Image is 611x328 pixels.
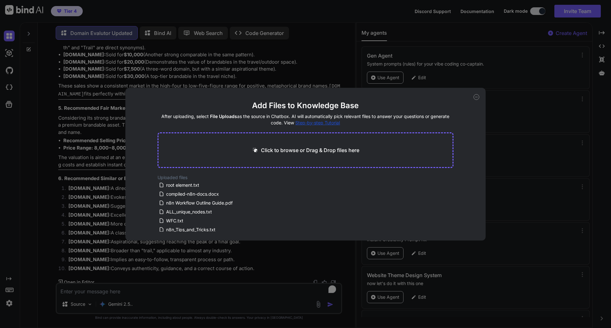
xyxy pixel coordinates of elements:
span: n8n_Tips_and_Tricks.txt [165,226,216,234]
span: n8n Workflow Outline Guide.pdf [165,199,233,207]
h2: Uploaded files [158,174,454,181]
span: ALL_unique_nodes.txt [165,208,213,216]
h4: After uploading, select as the source in Chatbox. AI will automatically pick relevant files to an... [158,113,454,126]
span: compiled-n8n-docs.docx [165,190,220,198]
span: WFC.txt [165,217,184,225]
p: Click to browse or Drag & Drop files here [261,146,359,154]
h2: Add Files to Knowledge Base [158,101,454,111]
span: File Uploads [210,114,237,119]
span: root element.txt [165,181,200,189]
span: Step-by-step Tutorial [295,120,340,125]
